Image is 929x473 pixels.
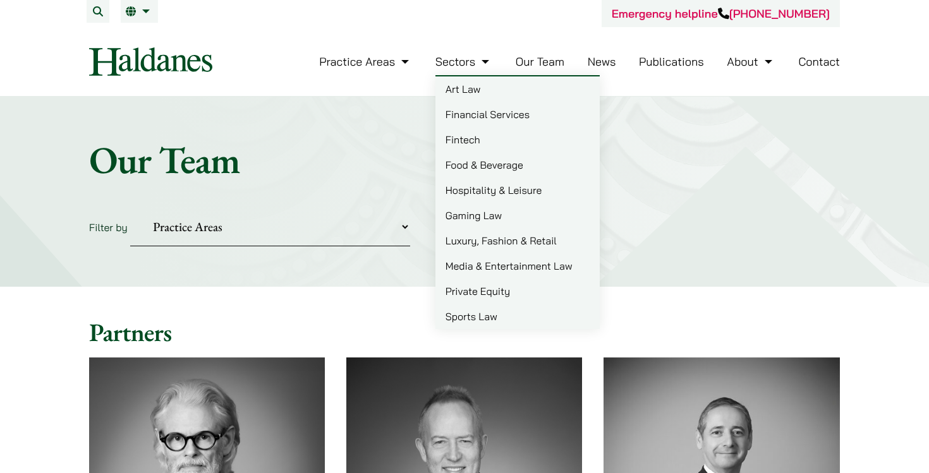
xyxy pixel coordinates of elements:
[639,54,704,69] a: Publications
[435,278,600,304] a: Private Equity
[727,54,775,69] a: About
[588,54,616,69] a: News
[435,253,600,278] a: Media & Entertainment Law
[435,152,600,177] a: Food & Beverage
[435,304,600,329] a: Sports Law
[435,177,600,203] a: Hospitality & Leisure
[798,54,840,69] a: Contact
[435,127,600,152] a: Fintech
[435,54,492,69] a: Sectors
[126,6,153,16] a: EN
[89,317,840,347] h2: Partners
[435,228,600,253] a: Luxury, Fashion & Retail
[516,54,564,69] a: Our Team
[319,54,412,69] a: Practice Areas
[612,6,830,21] a: Emergency helpline[PHONE_NUMBER]
[435,76,600,102] a: Art Law
[435,203,600,228] a: Gaming Law
[89,221,128,234] label: Filter by
[89,137,840,183] h1: Our Team
[89,47,212,76] img: Logo of Haldanes
[435,102,600,127] a: Financial Services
